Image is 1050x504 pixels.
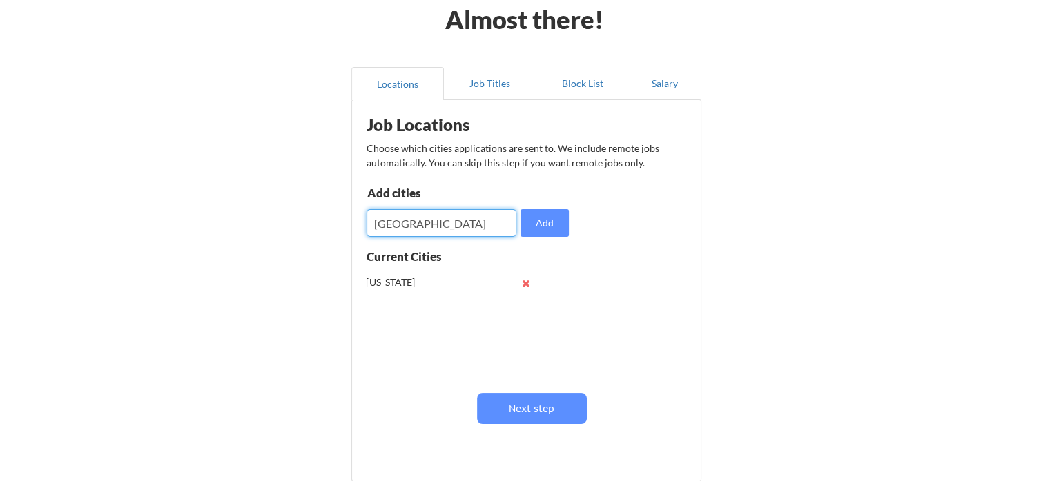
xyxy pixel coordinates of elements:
div: Almost there! [428,7,621,32]
div: Choose which cities applications are sent to. We include remote jobs automatically. You can skip ... [367,141,684,170]
button: Salary [629,67,701,100]
div: Current Cities [367,251,471,262]
div: [US_STATE] [367,275,457,289]
button: Job Titles [444,67,536,100]
input: Type here... [367,209,516,237]
div: Add cities [367,187,510,199]
button: Locations [351,67,444,100]
button: Next step [477,393,587,424]
div: Job Locations [367,117,541,133]
button: Block List [536,67,629,100]
button: Add [521,209,569,237]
